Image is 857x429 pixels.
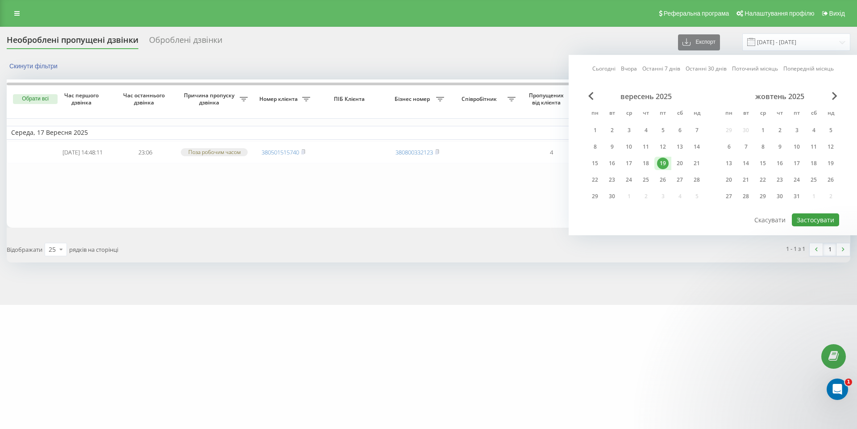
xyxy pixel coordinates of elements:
[788,140,805,154] div: пт 10 жовт 2025 р.
[788,190,805,203] div: пт 31 жовт 2025 р.
[754,157,771,170] div: ср 15 жовт 2025 р.
[757,125,769,136] div: 1
[606,158,618,169] div: 16
[589,158,601,169] div: 15
[7,62,62,70] button: Скинути фільтри
[657,125,669,136] div: 5
[678,34,720,50] button: Експорт
[771,190,788,203] div: чт 30 жовт 2025 р.
[640,174,652,186] div: 25
[13,94,58,104] button: Обрати всі
[771,140,788,154] div: чт 9 жовт 2025 р.
[587,190,603,203] div: пн 29 вер 2025 р.
[587,92,705,101] div: вересень 2025
[737,173,754,187] div: вт 21 жовт 2025 р.
[823,243,836,256] a: 1
[620,173,637,187] div: ср 24 вер 2025 р.
[808,158,820,169] div: 18
[674,141,686,153] div: 13
[732,64,778,73] a: Поточний місяць
[639,107,653,121] abbr: четвер
[603,140,620,154] div: вт 9 вер 2025 р.
[757,141,769,153] div: 8
[587,140,603,154] div: пн 8 вер 2025 р.
[642,64,680,73] a: Останні 7 днів
[791,158,803,169] div: 17
[395,148,433,156] a: 380800332123
[754,140,771,154] div: ср 8 жовт 2025 р.
[845,379,852,386] span: 1
[605,107,619,121] abbr: вівторок
[737,140,754,154] div: вт 7 жовт 2025 р.
[791,125,803,136] div: 3
[805,173,822,187] div: сб 25 жовт 2025 р.
[829,10,845,17] span: Вихід
[822,140,839,154] div: нд 12 жовт 2025 р.
[637,124,654,137] div: чт 4 вер 2025 р.
[69,246,118,254] span: рядків на сторінці
[603,157,620,170] div: вт 16 вер 2025 р.
[791,141,803,153] div: 10
[637,173,654,187] div: чт 25 вер 2025 р.
[181,92,240,106] span: Причина пропуску дзвінка
[771,157,788,170] div: чт 16 жовт 2025 р.
[720,92,839,101] div: жовтень 2025
[791,174,803,186] div: 24
[786,244,805,253] div: 1 - 1 з 1
[7,35,138,49] div: Необроблені пропущені дзвінки
[592,64,616,73] a: Сьогодні
[825,158,836,169] div: 19
[688,140,705,154] div: нд 14 вер 2025 р.
[640,141,652,153] div: 11
[807,107,820,121] abbr: субота
[827,379,848,400] iframe: Intercom live chat
[688,173,705,187] div: нд 28 вер 2025 р.
[792,213,839,226] button: Застосувати
[640,125,652,136] div: 4
[691,158,703,169] div: 21
[640,158,652,169] div: 18
[805,140,822,154] div: сб 11 жовт 2025 р.
[322,96,379,103] span: ПІБ Клієнта
[783,64,834,73] a: Попередній місяць
[690,107,703,121] abbr: неділя
[654,157,671,170] div: пт 19 вер 2025 р.
[620,124,637,137] div: ср 3 вер 2025 р.
[756,107,770,121] abbr: середа
[654,173,671,187] div: пт 26 вер 2025 р.
[622,107,636,121] abbr: середа
[805,157,822,170] div: сб 18 жовт 2025 р.
[606,125,618,136] div: 2
[774,125,786,136] div: 2
[673,107,686,121] abbr: субота
[824,107,837,121] abbr: неділя
[740,141,752,153] div: 7
[257,96,302,103] span: Номер клієнта
[589,191,601,202] div: 29
[822,157,839,170] div: нд 19 жовт 2025 р.
[723,158,735,169] div: 13
[7,246,42,254] span: Відображати
[657,158,669,169] div: 19
[825,174,836,186] div: 26
[606,141,618,153] div: 9
[587,124,603,137] div: пн 1 вер 2025 р.
[808,125,820,136] div: 4
[520,142,582,163] td: 4
[49,245,56,254] div: 25
[691,125,703,136] div: 7
[671,140,688,154] div: сб 13 вер 2025 р.
[623,158,635,169] div: 17
[620,140,637,154] div: ср 10 вер 2025 р.
[121,92,169,106] span: Час останнього дзвінка
[774,158,786,169] div: 16
[589,125,601,136] div: 1
[58,92,107,106] span: Час першого дзвінка
[623,125,635,136] div: 3
[739,107,753,121] abbr: вівторок
[603,124,620,137] div: вт 2 вер 2025 р.
[262,148,299,156] a: 380501515740
[749,213,790,226] button: Скасувати
[737,157,754,170] div: вт 14 жовт 2025 р.
[51,142,114,163] td: [DATE] 14:48:11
